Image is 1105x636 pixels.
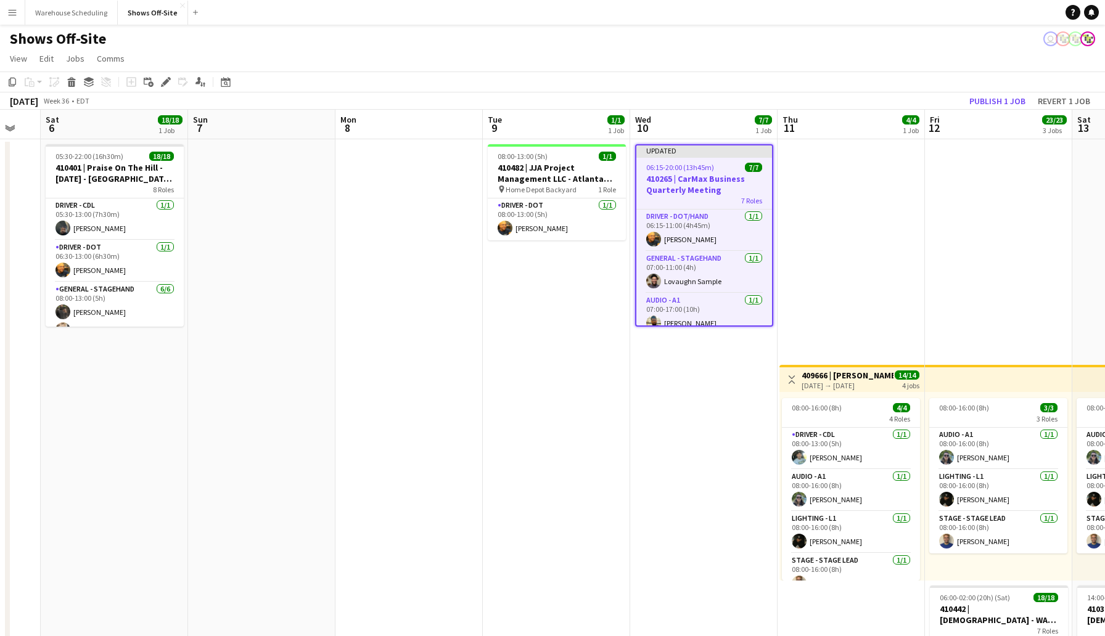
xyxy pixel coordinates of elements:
span: 12 [928,121,940,135]
span: 3/3 [1040,403,1058,412]
span: Week 36 [41,96,72,105]
div: EDT [76,96,89,105]
span: Mon [340,114,356,125]
app-card-role: Driver - CDL1/108:00-13:00 (5h)[PERSON_NAME] [782,428,920,470]
app-job-card: 08:00-16:00 (8h)3/33 RolesAudio - A11/108:00-16:00 (8h)[PERSON_NAME]Lighting - L11/108:00-16:00 (... [929,398,1067,553]
span: 10 [633,121,651,135]
h1: Shows Off-Site [10,30,106,48]
div: 1 Job [608,126,624,135]
app-user-avatar: Labor Coordinator [1080,31,1095,46]
span: Tue [488,114,502,125]
div: [DATE] → [DATE] [802,381,893,390]
h3: 410442 | [DEMOGRAPHIC_DATA] - WAVE College Ministry 2025 [930,603,1068,626]
span: 8 Roles [153,185,174,194]
span: Sat [46,114,59,125]
span: 4/4 [902,115,919,124]
app-job-card: 08:00-16:00 (8h)4/44 RolesDriver - CDL1/108:00-13:00 (5h)[PERSON_NAME]Audio - A11/108:00-16:00 (8... [782,398,920,581]
app-user-avatar: Labor Coordinator [1056,31,1070,46]
div: 1 Job [158,126,182,135]
app-card-role: General - Stagehand6/608:00-13:00 (5h)[PERSON_NAME][PERSON_NAME] [46,282,184,414]
span: 06:15-20:00 (13h45m) [646,163,714,172]
app-job-card: 08:00-13:00 (5h)1/1410482 | JJA Project Management LLC - Atlanta Food & Wine Festival - Home Depo... [488,144,626,240]
div: 3 Jobs [1043,126,1066,135]
div: [DATE] [10,95,38,107]
app-card-role: Audio - A11/108:00-16:00 (8h)[PERSON_NAME] [929,428,1067,470]
app-card-role: Stage - Stage Lead1/108:00-16:00 (8h)[PERSON_NAME] [929,512,1067,553]
h3: 410265 | CarMax Business Quarterly Meeting [636,173,772,195]
app-user-avatar: Toryn Tamborello [1043,31,1058,46]
span: 06:00-02:00 (20h) (Sat) [940,593,1010,602]
a: Comms [92,51,129,67]
app-card-role: Driver - DOT/Hand1/106:15-11:00 (4h45m)[PERSON_NAME] [636,210,772,251]
span: 7 [191,121,208,135]
div: 4 jobs [902,380,919,390]
app-job-card: Updated06:15-20:00 (13h45m)7/7410265 | CarMax Business Quarterly Meeting7 RolesDriver - DOT/Hand1... [635,144,773,327]
a: View [5,51,32,67]
span: Comms [97,53,125,64]
button: Revert 1 job [1033,93,1095,109]
span: Edit [39,53,54,64]
span: 4 Roles [889,414,910,423]
div: Updated [636,145,772,155]
h3: 410482 | JJA Project Management LLC - Atlanta Food & Wine Festival - Home Depot Backyard - Deliver [488,162,626,184]
div: 1 Job [903,126,919,135]
span: 08:00-16:00 (8h) [792,403,842,412]
app-card-role: Audio - A11/108:00-16:00 (8h)[PERSON_NAME] [782,470,920,512]
a: Jobs [61,51,89,67]
span: 1 Role [598,185,616,194]
span: 3 Roles [1037,414,1058,423]
span: Sun [193,114,208,125]
span: Jobs [66,53,84,64]
button: Shows Off-Site [118,1,188,25]
span: 4/4 [893,403,910,412]
a: Edit [35,51,59,67]
span: 18/18 [158,115,183,124]
span: 08:00-13:00 (5h) [498,152,548,161]
button: Publish 1 job [964,93,1030,109]
app-card-role: Driver - CDL1/105:30-13:00 (7h30m)[PERSON_NAME] [46,198,184,240]
app-job-card: 05:30-22:00 (16h30m)18/18410401 | Praise On The Hill - [DATE] - [GEOGRAPHIC_DATA], [GEOGRAPHIC_DA... [46,144,184,327]
span: 11 [781,121,798,135]
span: 1/1 [607,115,625,124]
div: 1 Job [755,126,771,135]
app-card-role: General - Stagehand1/107:00-11:00 (4h)Lovaughn Sample [636,251,772,293]
span: 23/23 [1042,115,1067,124]
span: 7/7 [755,115,772,124]
app-card-role: Driver - DOT1/108:00-13:00 (5h)[PERSON_NAME] [488,198,626,240]
span: Fri [930,114,940,125]
app-card-role: Stage - Stage Lead1/108:00-16:00 (8h)[PERSON_NAME] [782,553,920,595]
span: 9 [486,121,502,135]
app-card-role: Driver - DOT1/106:30-13:00 (6h30m)[PERSON_NAME] [46,240,184,282]
span: Home Depot Backyard [506,185,577,194]
span: 14/14 [895,370,919,380]
span: 1/1 [599,152,616,161]
span: Thu [783,114,798,125]
app-card-role: Lighting - L11/108:00-16:00 (8h)[PERSON_NAME] [782,512,920,553]
app-card-role: Audio - A11/107:00-17:00 (10h)[PERSON_NAME] [636,293,772,335]
span: 6 [44,121,59,135]
span: 18/18 [1033,593,1058,602]
span: View [10,53,27,64]
h3: 410401 | Praise On The Hill - [DATE] - [GEOGRAPHIC_DATA], [GEOGRAPHIC_DATA] [46,162,184,184]
span: 7 Roles [741,196,762,205]
span: 08:00-16:00 (8h) [939,403,989,412]
span: Wed [635,114,651,125]
span: 05:30-22:00 (16h30m) [55,152,123,161]
button: Warehouse Scheduling [25,1,118,25]
span: 8 [339,121,356,135]
span: 7/7 [745,163,762,172]
span: 7 Roles [1037,626,1058,635]
span: 13 [1075,121,1091,135]
h3: 409666 | [PERSON_NAME] Event [802,370,893,381]
app-user-avatar: Labor Coordinator [1068,31,1083,46]
app-card-role: Lighting - L11/108:00-16:00 (8h)[PERSON_NAME] [929,470,1067,512]
span: Sat [1077,114,1091,125]
span: 18/18 [149,152,174,161]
